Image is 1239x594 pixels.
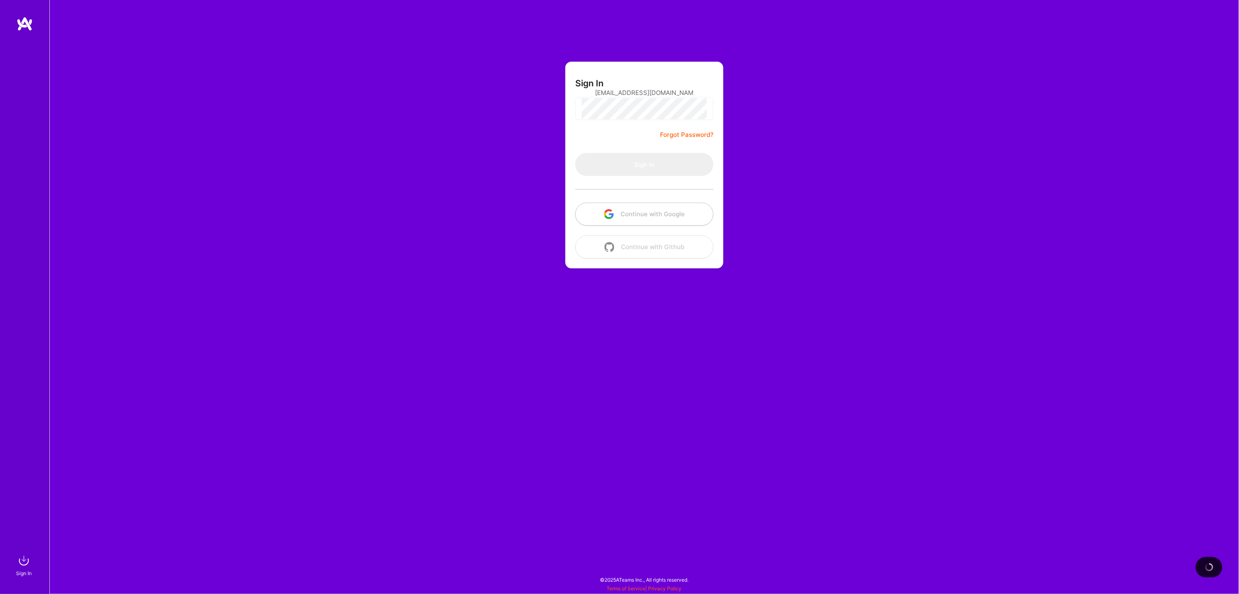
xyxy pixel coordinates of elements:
img: loading [1205,563,1214,572]
button: Continue with Github [575,236,714,259]
img: sign in [16,552,32,569]
h3: Sign In [575,78,604,88]
a: Forgot Password? [660,130,714,140]
input: Email... [595,82,694,103]
div: Sign In [16,569,32,578]
a: Terms of Service [607,585,646,592]
button: Continue with Google [575,203,714,226]
img: icon [604,242,614,252]
img: logo [16,16,33,31]
img: icon [604,209,614,219]
button: Sign In [575,153,714,176]
a: Privacy Policy [649,585,682,592]
span: | [607,585,682,592]
div: © 2025 ATeams Inc., All rights reserved. [49,569,1239,590]
a: sign inSign In [17,552,32,578]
